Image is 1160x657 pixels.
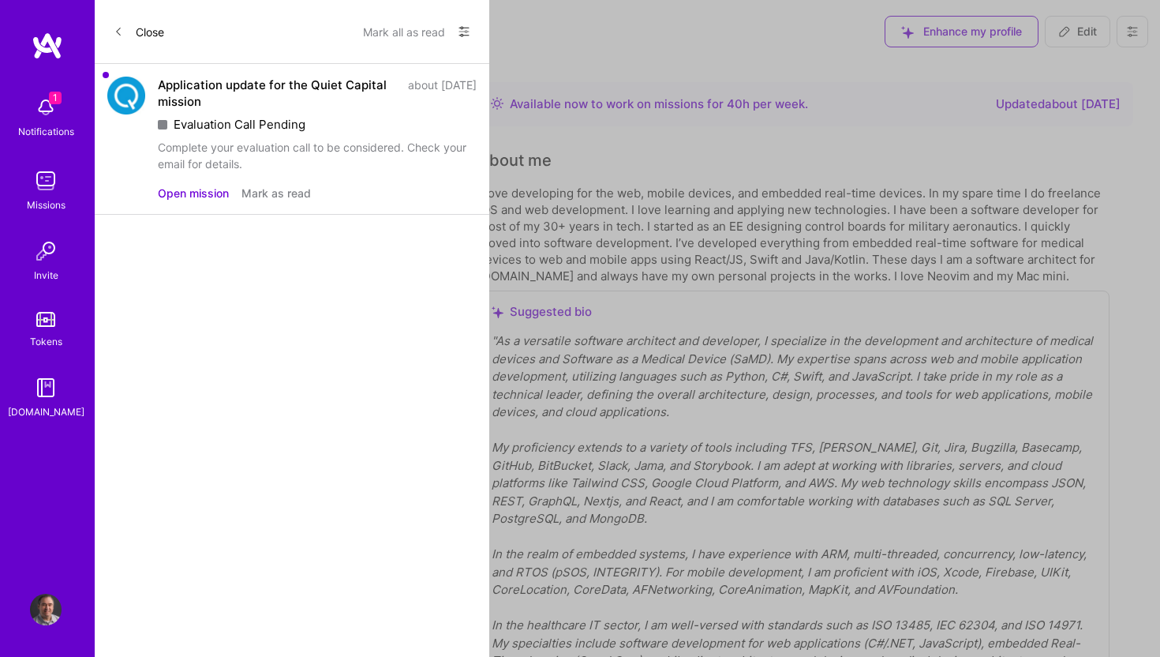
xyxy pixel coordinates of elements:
button: Open mission [158,185,229,201]
img: User Avatar [30,594,62,625]
div: Missions [27,197,65,213]
div: about [DATE] [408,77,477,110]
img: Invite [30,235,62,267]
img: teamwork [30,165,62,197]
img: logo [32,32,63,60]
div: Invite [34,267,58,283]
img: Company Logo [107,77,145,115]
a: User Avatar [26,594,65,625]
div: Evaluation Call Pending [158,116,477,133]
button: Mark as read [241,185,311,201]
img: tokens [36,312,55,327]
div: [DOMAIN_NAME] [8,404,84,420]
div: Complete your evaluation call to be considered. Check your email for details. [158,139,477,172]
button: Mark all as read [363,19,445,44]
div: Tokens [30,333,62,350]
img: guide book [30,372,62,404]
div: Application update for the Quiet Capital mission [158,77,399,110]
button: Close [114,19,164,44]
